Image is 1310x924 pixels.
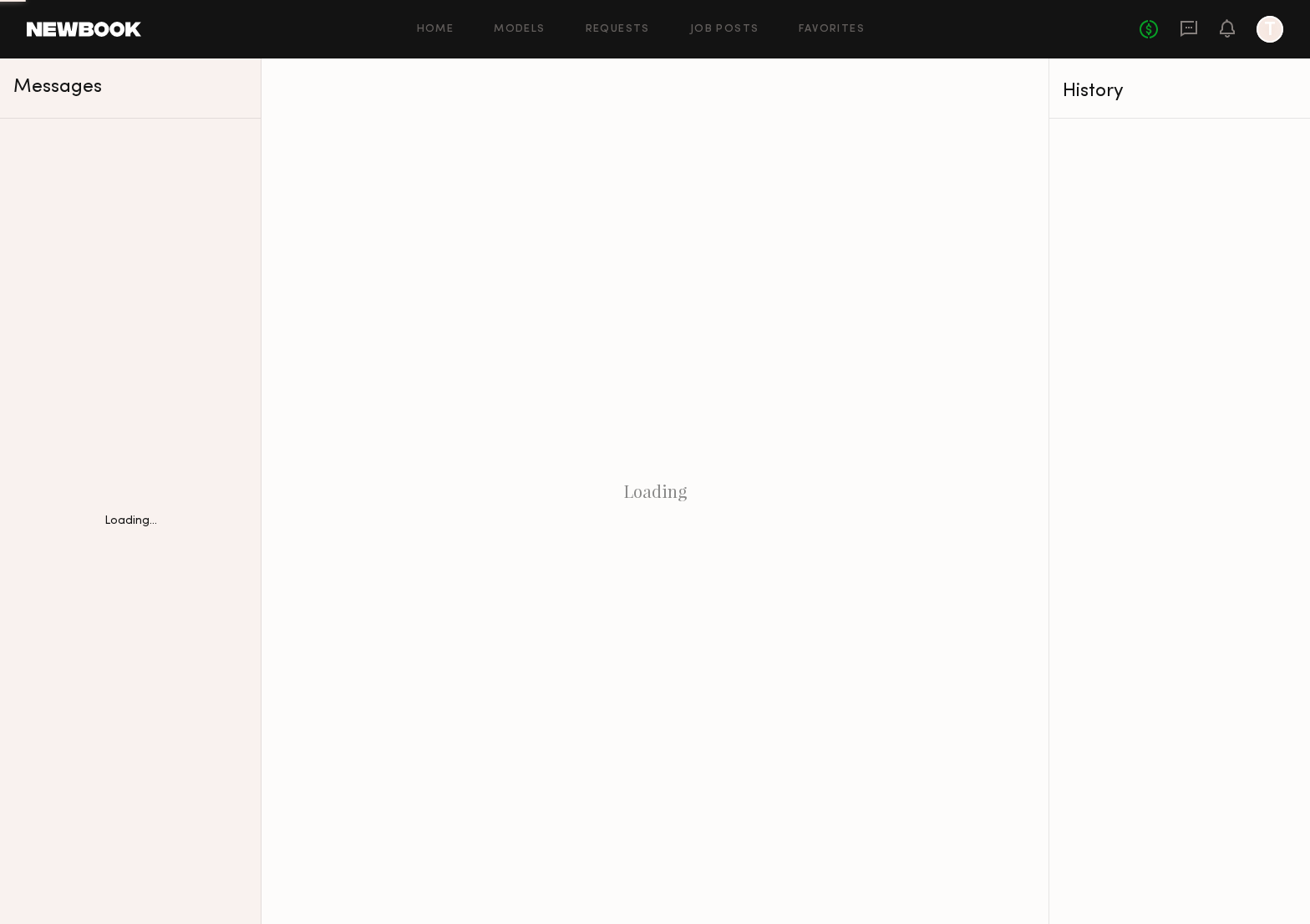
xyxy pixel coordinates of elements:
div: Loading [261,58,1049,924]
a: Models [494,24,545,35]
a: Requests [586,24,650,35]
a: Job Posts [690,24,759,35]
span: Messages [13,78,102,97]
div: History [1063,82,1297,101]
div: Loading... [104,515,157,527]
a: T [1257,16,1283,43]
a: Home [417,24,454,35]
a: Favorites [799,24,865,35]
